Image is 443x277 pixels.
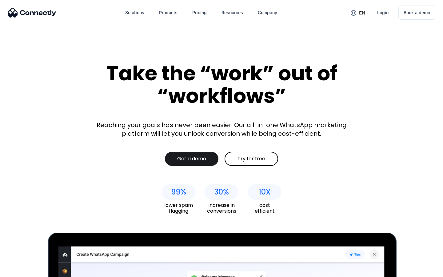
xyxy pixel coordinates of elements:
[214,188,229,196] div: 30%
[225,152,278,166] a: Try for free
[187,5,212,20] a: Pricing
[359,9,365,17] div: en
[165,152,218,166] a: Get a demo
[177,156,206,162] div: Get a demo
[12,266,37,275] ul: Language list
[217,5,248,20] div: Resources
[8,8,56,18] img: Connectly Logo
[259,188,271,196] div: 10X
[171,188,186,196] div: 99%
[192,8,207,17] div: Pricing
[120,5,149,20] div: Solutions
[159,8,178,17] div: Products
[253,5,282,20] div: Company
[162,202,195,214] div: lower spam flagging
[248,202,281,214] div: cost efficient
[125,8,144,17] div: Solutions
[377,8,389,17] div: Login
[258,8,277,17] div: Company
[154,5,182,20] div: Products
[6,266,37,275] aside: Language selected: English
[92,121,351,138] div: Reaching your goals has never been easier. Our all-in-one WhatsApp marketing platform will let yo...
[83,62,360,107] div: Take the “work” out of “workflows”
[221,8,243,17] div: Resources
[237,156,265,162] div: Try for free
[398,6,435,20] a: Book a demo
[205,202,238,214] div: increase in conversions
[346,8,370,17] div: en
[372,5,393,20] a: Login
